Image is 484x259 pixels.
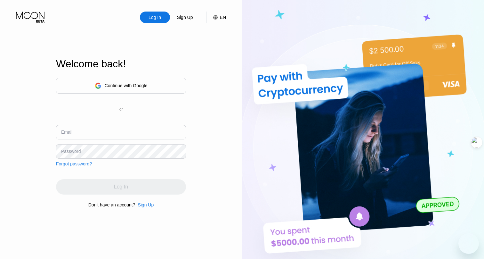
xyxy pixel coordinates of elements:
[206,12,226,23] div: EN
[56,58,186,70] div: Welcome back!
[88,202,135,207] div: Don't have an account?
[148,14,162,21] div: Log In
[56,78,186,94] div: Continue with Google
[105,83,148,88] div: Continue with Google
[135,202,154,207] div: Sign Up
[119,107,123,112] div: or
[61,149,81,154] div: Password
[170,12,200,23] div: Sign Up
[61,129,72,135] div: Email
[56,161,92,166] div: Forgot password?
[220,15,226,20] div: EN
[458,233,479,254] iframe: 启动消息传送窗口的按钮
[138,202,154,207] div: Sign Up
[140,12,170,23] div: Log In
[176,14,194,21] div: Sign Up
